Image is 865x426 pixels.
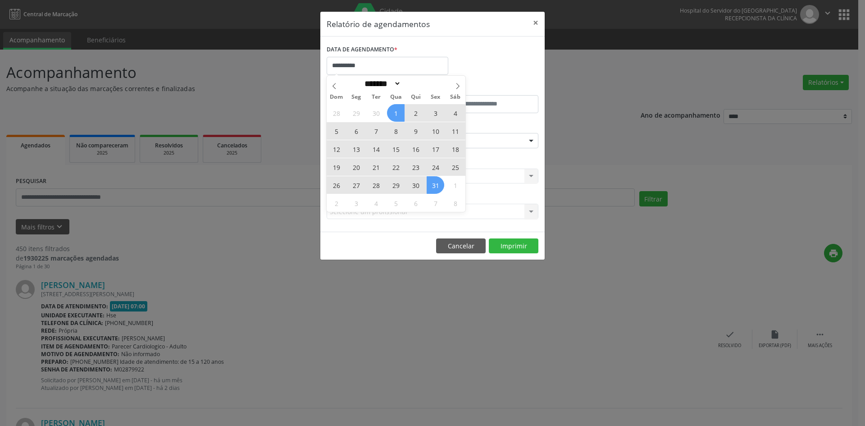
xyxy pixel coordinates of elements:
[367,176,385,194] span: Outubro 28, 2025
[347,158,365,176] span: Outubro 20, 2025
[426,94,446,100] span: Sex
[347,122,365,140] span: Outubro 6, 2025
[407,194,424,212] span: Novembro 6, 2025
[407,158,424,176] span: Outubro 23, 2025
[407,104,424,122] span: Outubro 2, 2025
[328,194,345,212] span: Novembro 2, 2025
[446,194,464,212] span: Novembro 8, 2025
[446,158,464,176] span: Outubro 25, 2025
[387,176,405,194] span: Outubro 29, 2025
[446,104,464,122] span: Outubro 4, 2025
[346,94,366,100] span: Seg
[367,104,385,122] span: Setembro 30, 2025
[387,122,405,140] span: Outubro 8, 2025
[407,122,424,140] span: Outubro 9, 2025
[328,122,345,140] span: Outubro 5, 2025
[366,94,386,100] span: Ter
[407,140,424,158] span: Outubro 16, 2025
[401,79,431,88] input: Year
[427,194,444,212] span: Novembro 7, 2025
[446,176,464,194] span: Novembro 1, 2025
[446,94,465,100] span: Sáb
[328,104,345,122] span: Setembro 28, 2025
[427,140,444,158] span: Outubro 17, 2025
[367,158,385,176] span: Outubro 21, 2025
[427,158,444,176] span: Outubro 24, 2025
[436,238,486,254] button: Cancelar
[347,176,365,194] span: Outubro 27, 2025
[387,140,405,158] span: Outubro 15, 2025
[527,12,545,34] button: Close
[427,104,444,122] span: Outubro 3, 2025
[327,94,346,100] span: Dom
[406,94,426,100] span: Qui
[446,140,464,158] span: Outubro 18, 2025
[387,104,405,122] span: Outubro 1, 2025
[367,122,385,140] span: Outubro 7, 2025
[347,194,365,212] span: Novembro 3, 2025
[386,94,406,100] span: Qua
[435,81,538,95] label: ATÉ
[407,176,424,194] span: Outubro 30, 2025
[367,140,385,158] span: Outubro 14, 2025
[347,104,365,122] span: Setembro 29, 2025
[387,194,405,212] span: Novembro 5, 2025
[347,140,365,158] span: Outubro 13, 2025
[327,43,397,57] label: DATA DE AGENDAMENTO
[427,122,444,140] span: Outubro 10, 2025
[427,176,444,194] span: Outubro 31, 2025
[327,18,430,30] h5: Relatório de agendamentos
[328,158,345,176] span: Outubro 19, 2025
[328,140,345,158] span: Outubro 12, 2025
[489,238,538,254] button: Imprimir
[361,79,401,88] select: Month
[387,158,405,176] span: Outubro 22, 2025
[446,122,464,140] span: Outubro 11, 2025
[367,194,385,212] span: Novembro 4, 2025
[328,176,345,194] span: Outubro 26, 2025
